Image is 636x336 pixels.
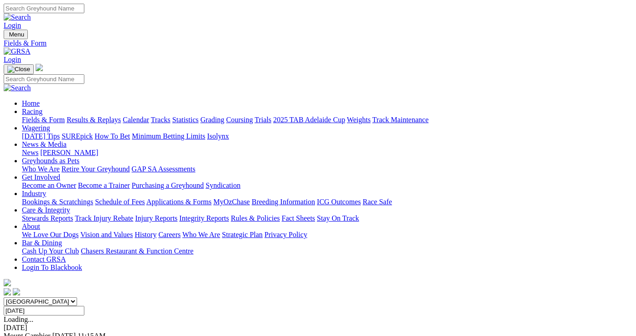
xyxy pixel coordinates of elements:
[132,181,204,189] a: Purchasing a Greyhound
[22,222,40,230] a: About
[362,198,392,206] a: Race Safe
[132,165,196,173] a: GAP SA Assessments
[4,39,632,47] a: Fields & Form
[62,165,130,173] a: Retire Your Greyhound
[4,64,34,74] button: Toggle navigation
[7,66,30,73] img: Close
[4,13,31,21] img: Search
[4,4,84,13] input: Search
[4,56,21,63] a: Login
[22,165,632,173] div: Greyhounds as Pets
[273,116,345,124] a: 2025 TAB Adelaide Cup
[22,255,66,263] a: Contact GRSA
[4,47,31,56] img: GRSA
[13,288,20,295] img: twitter.svg
[22,214,632,222] div: Care & Integrity
[22,140,67,148] a: News & Media
[132,132,205,140] a: Minimum Betting Limits
[22,116,65,124] a: Fields & Form
[22,116,632,124] div: Racing
[78,181,130,189] a: Become a Trainer
[252,198,315,206] a: Breeding Information
[201,116,224,124] a: Grading
[22,149,38,156] a: News
[317,198,361,206] a: ICG Outcomes
[222,231,263,238] a: Strategic Plan
[62,132,93,140] a: SUREpick
[22,132,60,140] a: [DATE] Tips
[22,198,93,206] a: Bookings & Scratchings
[347,116,371,124] a: Weights
[22,108,42,115] a: Racing
[22,198,632,206] div: Industry
[22,247,79,255] a: Cash Up Your Club
[22,181,632,190] div: Get Involved
[95,198,145,206] a: Schedule of Fees
[206,181,240,189] a: Syndication
[22,247,632,255] div: Bar & Dining
[4,306,84,315] input: Select date
[179,214,229,222] a: Integrity Reports
[231,214,280,222] a: Rules & Policies
[134,231,156,238] a: History
[22,99,40,107] a: Home
[22,157,79,165] a: Greyhounds as Pets
[254,116,271,124] a: Trials
[22,239,62,247] a: Bar & Dining
[22,149,632,157] div: News & Media
[4,324,632,332] div: [DATE]
[67,116,121,124] a: Results & Replays
[36,64,43,71] img: logo-grsa-white.png
[75,214,133,222] a: Track Injury Rebate
[4,30,28,39] button: Toggle navigation
[22,264,82,271] a: Login To Blackbook
[135,214,177,222] a: Injury Reports
[4,288,11,295] img: facebook.svg
[22,214,73,222] a: Stewards Reports
[158,231,181,238] a: Careers
[22,231,78,238] a: We Love Our Dogs
[22,206,70,214] a: Care & Integrity
[4,315,33,323] span: Loading...
[22,231,632,239] div: About
[22,132,632,140] div: Wagering
[226,116,253,124] a: Coursing
[172,116,199,124] a: Statistics
[4,21,21,29] a: Login
[22,181,76,189] a: Become an Owner
[4,84,31,92] img: Search
[22,165,60,173] a: Who We Are
[182,231,220,238] a: Who We Are
[40,149,98,156] a: [PERSON_NAME]
[317,214,359,222] a: Stay On Track
[207,132,229,140] a: Isolynx
[9,31,24,38] span: Menu
[282,214,315,222] a: Fact Sheets
[95,132,130,140] a: How To Bet
[264,231,307,238] a: Privacy Policy
[22,190,46,197] a: Industry
[81,247,193,255] a: Chasers Restaurant & Function Centre
[213,198,250,206] a: MyOzChase
[123,116,149,124] a: Calendar
[151,116,171,124] a: Tracks
[146,198,212,206] a: Applications & Forms
[4,74,84,84] input: Search
[4,279,11,286] img: logo-grsa-white.png
[80,231,133,238] a: Vision and Values
[22,124,50,132] a: Wagering
[372,116,429,124] a: Track Maintenance
[22,173,60,181] a: Get Involved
